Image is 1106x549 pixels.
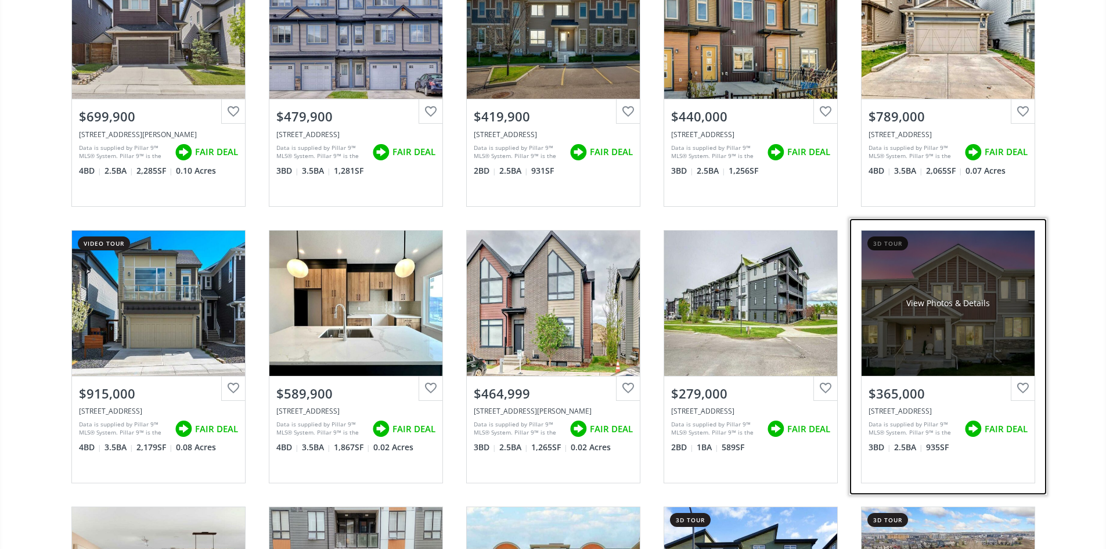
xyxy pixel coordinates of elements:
[392,423,435,435] span: FAIR DEAL
[906,297,990,309] div: View Photos & Details
[172,417,195,440] img: rating icon
[79,130,238,139] div: 7 Sage Berry Road NW, Calgary, AB T3R 0K8
[334,165,363,177] span: 1,281 SF
[894,442,923,453] span: 2.5 BA
[136,165,173,177] span: 2,285 SF
[671,406,830,416] div: 20 Sage Hill Walk NW #108, Calgary, AB T3R 1Z5
[671,143,761,161] div: Data is supplied by Pillar 9™ MLS® System. Pillar 9™ is the owner of the copyright in its MLS® Sy...
[79,406,238,416] div: 89 Sage Bluff Rise NW, Calgary, AB T3R 1T4
[926,165,963,177] span: 2,065 SF
[787,146,830,158] span: FAIR DEAL
[474,130,633,139] div: 250 Sage Valley Road NW ##402, Calgary, AB T3R 0R6
[499,442,528,453] span: 2.5 BA
[172,141,195,164] img: rating icon
[869,165,891,177] span: 4 BD
[79,107,238,125] div: $699,900
[764,141,787,164] img: rating icon
[531,442,568,453] span: 1,265 SF
[369,417,392,440] img: rating icon
[590,423,633,435] span: FAIR DEAL
[474,165,496,177] span: 2 BD
[729,165,758,177] span: 1,256 SF
[869,130,1028,139] div: 74 Sage Bluff View NW, Calgary, AB T3R 0X9
[869,406,1028,416] div: 250 Sage Valley Road NW #103, Calgary, AB T3R 0R6
[176,165,216,177] span: 0.10 Acres
[257,218,455,495] a: $589,900[STREET_ADDRESS]Data is supplied by Pillar 9™ MLS® System. Pillar 9™ is the owner of the ...
[531,165,554,177] span: 931 SF
[590,146,633,158] span: FAIR DEAL
[276,420,366,437] div: Data is supplied by Pillar 9™ MLS® System. Pillar 9™ is the owner of the copyright in its MLS® Sy...
[671,165,694,177] span: 3 BD
[869,143,959,161] div: Data is supplied by Pillar 9™ MLS® System. Pillar 9™ is the owner of the copyright in its MLS® Sy...
[869,420,959,437] div: Data is supplied by Pillar 9™ MLS® System. Pillar 9™ is the owner of the copyright in its MLS® Sy...
[302,165,331,177] span: 3.5 BA
[334,442,370,453] span: 1,867 SF
[79,165,102,177] span: 4 BD
[474,143,564,161] div: Data is supplied by Pillar 9™ MLS® System. Pillar 9™ is the owner of the copyright in its MLS® Sy...
[276,143,366,161] div: Data is supplied by Pillar 9™ MLS® System. Pillar 9™ is the owner of the copyright in its MLS® Sy...
[455,218,652,495] a: $464,999[STREET_ADDRESS][PERSON_NAME]Data is supplied by Pillar 9™ MLS® System. Pillar 9™ is the ...
[849,218,1047,495] a: 3d tourView Photos & Details$365,000[STREET_ADDRESS]Data is supplied by Pillar 9™ MLS® System. Pi...
[195,423,238,435] span: FAIR DEAL
[985,146,1028,158] span: FAIR DEAL
[276,107,435,125] div: $479,900
[474,406,633,416] div: 154 Sage Meadows Gardens NW, Calgary, AB T3P 1K2
[869,107,1028,125] div: $789,000
[652,218,849,495] a: $279,000[STREET_ADDRESS]Data is supplied by Pillar 9™ MLS® System. Pillar 9™ is the owner of the ...
[176,442,216,453] span: 0.08 Acres
[276,165,299,177] span: 3 BD
[276,406,435,416] div: 245 Sage Hill Rise NW, Calgary, AB T3R 2E7
[195,146,238,158] span: FAIR DEAL
[79,143,169,161] div: Data is supplied by Pillar 9™ MLS® System. Pillar 9™ is the owner of the copyright in its MLS® Sy...
[276,385,435,403] div: $589,900
[474,385,633,403] div: $464,999
[671,107,830,125] div: $440,000
[697,165,726,177] span: 2.5 BA
[105,442,134,453] span: 3.5 BA
[136,442,173,453] span: 2,179 SF
[567,141,590,164] img: rating icon
[79,385,238,403] div: $915,000
[302,442,331,453] span: 3.5 BA
[671,385,830,403] div: $279,000
[961,141,985,164] img: rating icon
[79,442,102,453] span: 4 BD
[499,165,528,177] span: 2.5 BA
[894,165,923,177] span: 3.5 BA
[985,423,1028,435] span: FAIR DEAL
[474,442,496,453] span: 3 BD
[571,442,611,453] span: 0.02 Acres
[474,107,633,125] div: $419,900
[474,420,564,437] div: Data is supplied by Pillar 9™ MLS® System. Pillar 9™ is the owner of the copyright in its MLS® Sy...
[567,417,590,440] img: rating icon
[722,442,744,453] span: 589 SF
[966,165,1006,177] span: 0.07 Acres
[671,130,830,139] div: 118 Sage Bluff Circle NW, Calgary, AB T3R 1T5
[60,218,257,495] a: video tour$915,000[STREET_ADDRESS]Data is supplied by Pillar 9™ MLS® System. Pillar 9™ is the own...
[926,442,949,453] span: 935 SF
[787,423,830,435] span: FAIR DEAL
[79,420,169,437] div: Data is supplied by Pillar 9™ MLS® System. Pillar 9™ is the owner of the copyright in its MLS® Sy...
[671,420,761,437] div: Data is supplied by Pillar 9™ MLS® System. Pillar 9™ is the owner of the copyright in its MLS® Sy...
[671,442,694,453] span: 2 BD
[869,442,891,453] span: 3 BD
[369,141,392,164] img: rating icon
[276,442,299,453] span: 4 BD
[392,146,435,158] span: FAIR DEAL
[764,417,787,440] img: rating icon
[105,165,134,177] span: 2.5 BA
[373,442,413,453] span: 0.02 Acres
[869,385,1028,403] div: $365,000
[276,130,435,139] div: 229 Sage Hill Grove NW, Calgary, AB T3R 0Z8
[961,417,985,440] img: rating icon
[697,442,719,453] span: 1 BA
